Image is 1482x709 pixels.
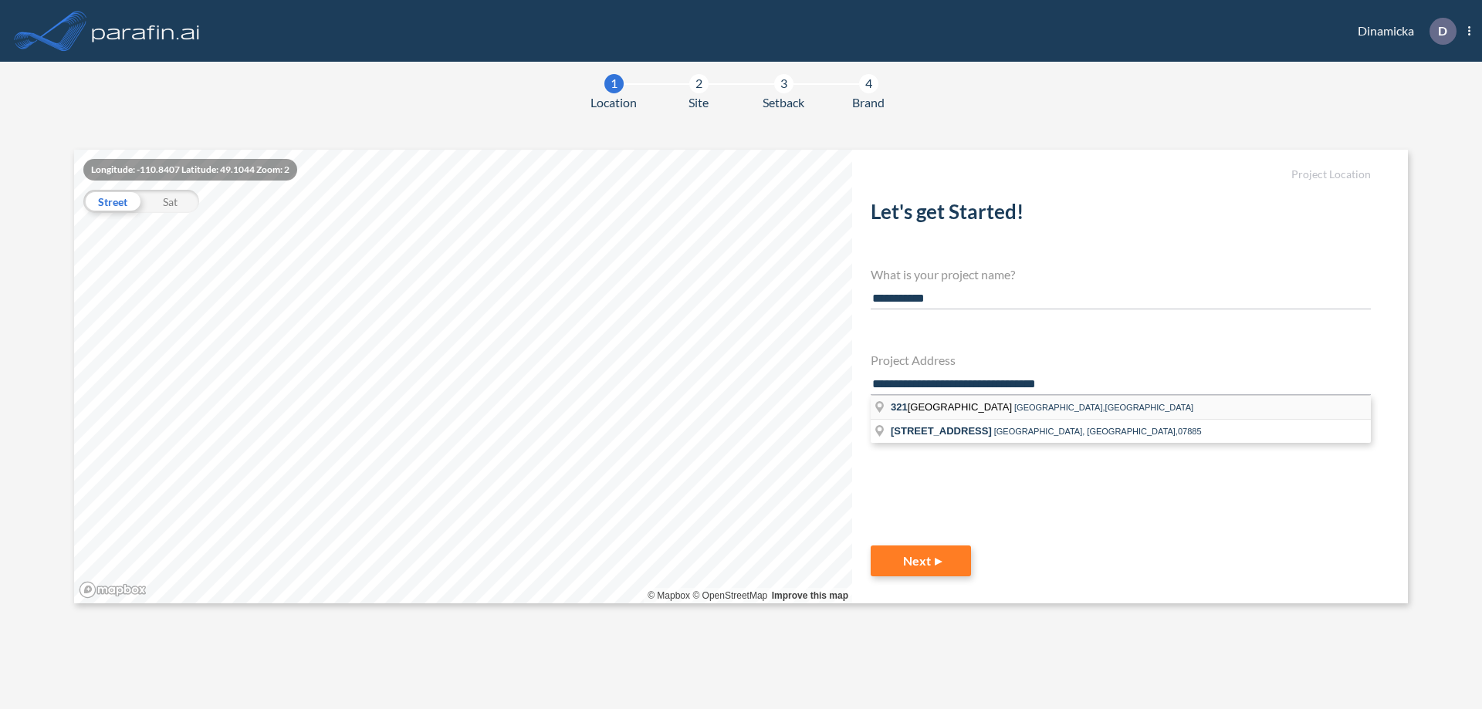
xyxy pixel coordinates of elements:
span: [STREET_ADDRESS] [891,425,992,437]
a: OpenStreetMap [692,590,767,601]
div: 3 [774,74,793,93]
div: Sat [141,190,199,213]
span: Location [590,93,637,112]
div: Dinamicka [1335,18,1470,45]
a: Mapbox [648,590,690,601]
p: D [1438,24,1447,38]
span: [GEOGRAPHIC_DATA], [GEOGRAPHIC_DATA],07885 [994,427,1202,436]
h4: What is your project name? [871,267,1371,282]
div: 4 [859,74,878,93]
button: Next [871,545,971,576]
div: 1 [604,74,624,93]
canvas: Map [74,150,852,603]
img: logo [89,15,203,46]
span: [GEOGRAPHIC_DATA],[GEOGRAPHIC_DATA] [1014,403,1193,412]
h2: Let's get Started! [871,200,1371,230]
div: Street [83,190,141,213]
span: 321 [891,401,908,413]
a: Mapbox homepage [79,581,147,599]
div: 2 [689,74,709,93]
span: Setback [763,93,804,112]
div: Longitude: -110.8407 Latitude: 49.1044 Zoom: 2 [83,159,297,181]
h5: Project Location [871,168,1371,181]
span: Site [689,93,709,112]
span: Brand [852,93,885,112]
h4: Project Address [871,353,1371,367]
a: Improve this map [772,590,848,601]
span: [GEOGRAPHIC_DATA] [891,401,1014,413]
